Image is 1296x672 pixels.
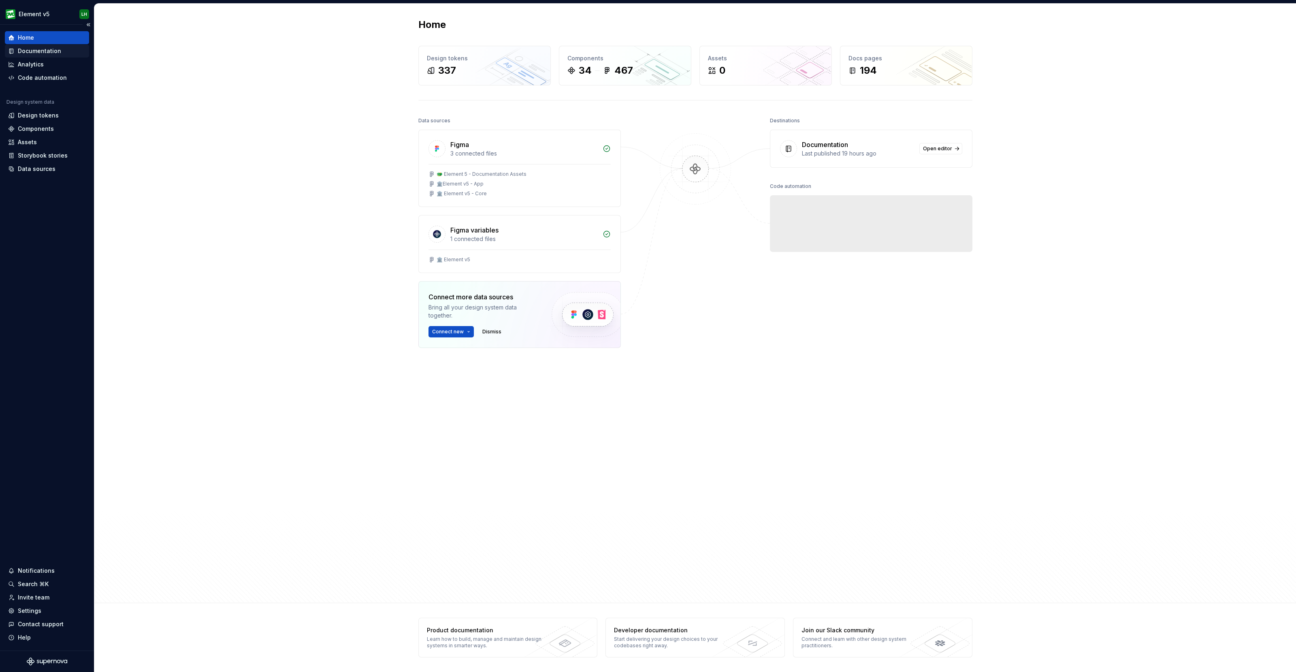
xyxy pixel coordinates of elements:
a: Code automation [5,71,89,84]
div: Code automation [770,181,811,192]
a: Join our Slack communityConnect and learn with other design system practitioners. [793,618,972,657]
a: Assets [5,136,89,149]
div: Contact support [18,620,64,628]
div: Invite team [18,593,49,602]
div: Destinations [770,115,800,126]
div: Learn how to build, manage and maintain design systems in smarter ways. [427,636,545,649]
div: Design system data [6,99,54,105]
div: Documentation [802,140,848,149]
div: Figma variables [450,225,499,235]
a: Documentation [5,45,89,58]
a: Components [5,122,89,135]
div: 194 [860,64,877,77]
div: 🐲 Element 5 - Documentation Assets [437,171,526,177]
div: Figma [450,140,469,149]
div: Storybook stories [18,151,68,160]
a: Settings [5,604,89,617]
button: Help [5,631,89,644]
a: Components34467 [559,46,691,85]
div: Search ⌘K [18,580,49,588]
div: Notifications [18,567,55,575]
button: Dismiss [479,326,505,337]
svg: Supernova Logo [27,657,67,666]
div: Help [18,634,31,642]
h2: Home [418,18,446,31]
div: Data sources [18,165,55,173]
div: Connect more data sources [428,292,538,302]
div: Assets [708,54,823,62]
div: 337 [438,64,456,77]
div: 34 [579,64,592,77]
div: Design tokens [427,54,542,62]
div: Bring all your design system data together. [428,303,538,320]
img: a1163231-533e-497d-a445-0e6f5b523c07.png [6,9,15,19]
div: Element v5 [19,10,49,18]
div: 🏛️Element v5 - App [437,181,484,187]
span: Dismiss [482,329,501,335]
span: Connect new [432,329,464,335]
a: Design tokens [5,109,89,122]
a: Home [5,31,89,44]
a: Figma variables1 connected files🏛️ Element v5 [418,215,621,273]
div: Code automation [18,74,67,82]
div: 467 [614,64,633,77]
a: Figma3 connected files🐲 Element 5 - Documentation Assets🏛️Element v5 - App🏛️ Element v5 - Core [418,130,621,207]
div: LH [81,11,87,17]
div: Home [18,34,34,42]
a: Design tokens337 [418,46,551,85]
button: Element v5LH [2,5,92,23]
div: 🏛️ Element v5 [437,256,470,263]
div: 0 [719,64,725,77]
div: 3 connected files [450,149,598,158]
button: Connect new [428,326,474,337]
a: Open editor [919,143,962,154]
a: Analytics [5,58,89,71]
div: Analytics [18,60,44,68]
a: Storybook stories [5,149,89,162]
div: Docs pages [848,54,964,62]
a: Data sources [5,162,89,175]
a: Invite team [5,591,89,604]
span: Open editor [923,145,952,152]
a: Developer documentationStart delivering your design choices to your codebases right away. [605,618,785,657]
div: Connect and learn with other design system practitioners. [801,636,919,649]
button: Collapse sidebar [83,19,94,30]
div: Data sources [418,115,450,126]
button: Contact support [5,618,89,631]
div: 1 connected files [450,235,598,243]
a: Docs pages194 [840,46,972,85]
button: Notifications [5,564,89,577]
div: Join our Slack community [801,626,919,634]
button: Search ⌘K [5,578,89,591]
div: Product documentation [427,626,545,634]
div: 🏛️ Element v5 - Core [437,190,487,197]
div: Documentation [18,47,61,55]
a: Product documentationLearn how to build, manage and maintain design systems in smarter ways. [418,618,598,657]
a: Assets0 [699,46,832,85]
div: Developer documentation [614,626,732,634]
div: Last published 19 hours ago [802,149,914,158]
div: Design tokens [18,111,59,119]
div: Start delivering your design choices to your codebases right away. [614,636,732,649]
div: Assets [18,138,37,146]
div: Settings [18,607,41,615]
div: Components [567,54,683,62]
div: Components [18,125,54,133]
